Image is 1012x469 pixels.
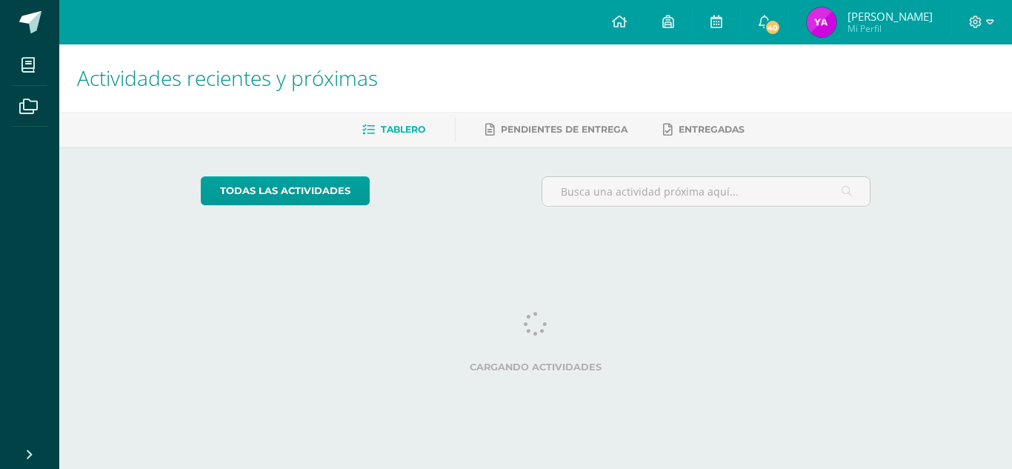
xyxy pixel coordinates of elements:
[485,118,627,142] a: Pendientes de entrega
[77,64,378,92] span: Actividades recientes y próximas
[381,124,425,135] span: Tablero
[663,118,745,142] a: Entregadas
[201,176,370,205] a: todas las Actividades
[501,124,627,135] span: Pendientes de entrega
[679,124,745,135] span: Entregadas
[848,22,933,35] span: Mi Perfil
[362,118,425,142] a: Tablero
[765,19,781,36] span: 40
[542,177,870,206] input: Busca una actividad próxima aquí...
[201,362,871,373] label: Cargando actividades
[848,9,933,24] span: [PERSON_NAME]
[807,7,836,37] img: a6afdc9d00cfefa793b5be9037cb8e16.png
